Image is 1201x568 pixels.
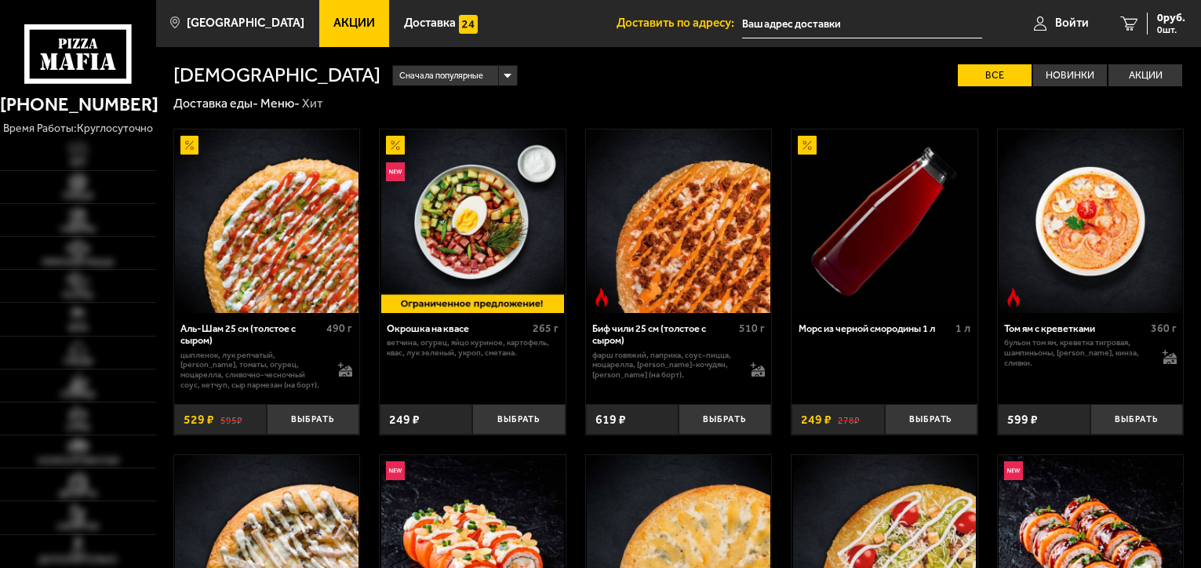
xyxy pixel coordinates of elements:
label: Все [958,64,1032,87]
img: Биф чили 25 см (толстое с сыром) [587,129,770,313]
span: 529 ₽ [184,413,214,426]
button: Выбрать [472,404,565,435]
label: Новинки [1033,64,1107,87]
div: Биф чили 25 см (толстое с сыром) [592,322,734,347]
input: Ваш адрес доставки [742,9,982,38]
a: Доставка еды- [173,96,258,111]
img: Новинка [1004,461,1023,480]
img: Острое блюдо [1004,288,1023,307]
img: Акционный [798,136,817,155]
span: Сначала популярные [399,64,483,88]
img: Острое блюдо [592,288,611,307]
a: АкционныйМорс из черной смородины 1 л [792,129,977,313]
div: Морс из черной смородины 1 л [799,322,952,334]
h1: [DEMOGRAPHIC_DATA] [173,65,380,86]
img: Морс из черной смородины 1 л [793,129,977,313]
span: 249 ₽ [801,413,832,426]
span: 249 ₽ [389,413,420,426]
img: 15daf4d41897b9f0e9f617042186c801.svg [459,15,478,34]
label: Акции [1108,64,1182,87]
img: Аль-Шам 25 см (толстое с сыром) [175,129,358,313]
span: 360 г [1151,322,1177,335]
img: Акционный [180,136,199,155]
span: Войти [1055,17,1089,29]
p: фарш говяжий, паприка, соус-пицца, моцарелла, [PERSON_NAME]-кочудян, [PERSON_NAME] (на борт). [592,351,737,380]
img: Акционный [386,136,405,155]
button: Выбрать [885,404,977,435]
span: 0 руб. [1157,13,1185,24]
span: 490 г [326,322,352,335]
button: Выбрать [1090,404,1183,435]
span: Доставка [404,17,456,29]
span: 599 ₽ [1007,413,1038,426]
span: 265 г [533,322,559,335]
span: Доставить по адресу: [617,17,742,29]
p: цыпленок, лук репчатый, [PERSON_NAME], томаты, огурец, моцарелла, сливочно-чесночный соус, кетчуп... [180,351,326,391]
button: Выбрать [679,404,771,435]
div: Аль-Шам 25 см (толстое с сыром) [180,322,322,347]
span: 510 г [739,322,765,335]
span: Акции [333,17,375,29]
p: бульон том ям, креветка тигровая, шампиньоны, [PERSON_NAME], кинза, сливки. [1004,338,1149,368]
span: [GEOGRAPHIC_DATA] [187,17,304,29]
span: 1 л [955,322,970,335]
div: Хит [302,96,323,112]
a: Острое блюдоТом ям с креветками [998,129,1184,313]
span: 0 шт. [1157,25,1185,35]
img: Новинка [386,461,405,480]
img: Новинка [386,162,405,181]
a: АкционныйНовинкаОкрошка на квасе [380,129,566,313]
div: Том ям с креветками [1004,322,1146,334]
s: 278 ₽ [838,413,860,426]
img: Том ям с креветками [999,129,1182,313]
span: 619 ₽ [595,413,626,426]
button: Выбрать [267,404,359,435]
img: Окрошка на квасе [381,129,565,313]
a: Острое блюдоБиф чили 25 см (толстое с сыром) [586,129,772,313]
p: ветчина, огурец, яйцо куриное, картофель, квас, лук зеленый, укроп, сметана. [387,338,559,359]
div: Окрошка на квасе [387,322,529,334]
s: 595 ₽ [220,413,242,426]
a: АкционныйАль-Шам 25 см (толстое с сыром) [174,129,360,313]
a: Меню- [260,96,300,111]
